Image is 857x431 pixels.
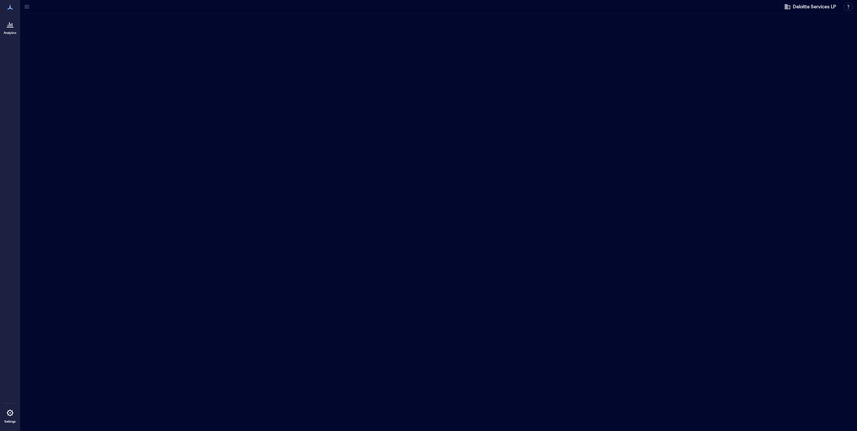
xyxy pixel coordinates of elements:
p: Settings [4,420,16,424]
a: Settings [2,405,18,426]
a: Analytics [2,16,18,37]
button: Deloitte Services LP [782,1,838,12]
p: Analytics [4,31,16,35]
span: Deloitte Services LP [793,3,836,10]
